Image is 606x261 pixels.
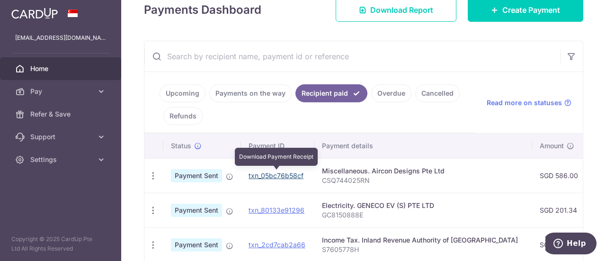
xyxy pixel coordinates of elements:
[314,134,532,158] th: Payment details
[30,109,93,119] span: Refer & Save
[532,193,586,227] td: SGD 201.34
[171,238,222,252] span: Payment Sent
[30,132,93,142] span: Support
[532,158,586,193] td: SGD 586.00
[30,155,93,164] span: Settings
[30,64,93,73] span: Home
[171,204,222,217] span: Payment Sent
[235,148,318,166] div: Download Payment Receipt
[487,98,562,108] span: Read more on statuses
[322,166,525,176] div: Miscellaneous. Aircon Designs Pte Ltd
[322,176,525,185] p: CSQ744025RN
[15,33,106,43] p: [EMAIL_ADDRESS][DOMAIN_NAME]
[502,4,560,16] span: Create Payment
[144,41,560,72] input: Search by recipient name, payment id or reference
[371,84,411,102] a: Overdue
[322,245,525,254] p: S7605778H
[144,1,261,18] h4: Payments Dashboard
[171,169,222,182] span: Payment Sent
[249,241,305,249] a: txn_2cd7cab2a66
[545,233,597,256] iframe: Opens a widget where you can find more information
[322,201,525,210] div: Electricity. GENECO EV (S) PTE LTD
[415,84,460,102] a: Cancelled
[11,8,58,19] img: CardUp
[322,235,525,245] div: Income Tax. Inland Revenue Authority of [GEOGRAPHIC_DATA]
[171,141,191,151] span: Status
[249,206,304,214] a: txn_80133e91296
[249,171,303,180] a: txn_05bc76b58cf
[209,84,292,102] a: Payments on the way
[322,210,525,220] p: GC8150888E
[370,4,433,16] span: Download Report
[241,134,314,158] th: Payment ID
[163,107,203,125] a: Refunds
[30,87,93,96] span: Pay
[487,98,571,108] a: Read more on statuses
[295,84,367,102] a: Recipient paid
[160,84,205,102] a: Upcoming
[540,141,564,151] span: Amount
